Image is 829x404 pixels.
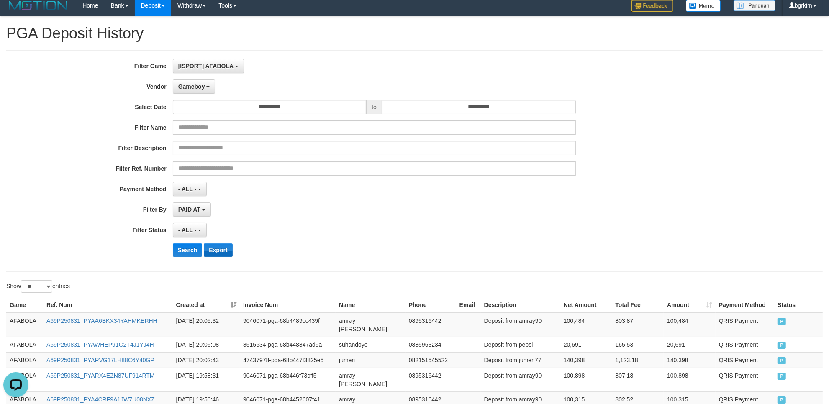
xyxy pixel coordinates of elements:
[173,223,207,237] button: - ALL -
[240,337,336,352] td: 8515634-pga-68b448847ad9a
[716,368,774,391] td: QRIS Payment
[46,396,155,403] a: A69P250831_PYA4CRF9A1JW7U08NXZ
[456,297,481,313] th: Email
[178,206,200,213] span: PAID AT
[778,318,786,325] span: PAID
[173,297,240,313] th: Created at: activate to sort column ascending
[173,313,240,337] td: [DATE] 20:05:32
[664,352,716,368] td: 140,398
[406,352,456,368] td: 082151545522
[173,59,244,73] button: [ISPORT] AFABOLA
[6,280,70,293] label: Show entries
[336,337,406,352] td: suhandoyo
[336,368,406,391] td: amray [PERSON_NAME]
[406,368,456,391] td: 0895316442
[6,313,43,337] td: AFABOLA
[778,396,786,404] span: PAID
[406,297,456,313] th: Phone
[778,357,786,364] span: PAID
[46,372,155,379] a: A69P250831_PYARX4EZN87UF914RTM
[560,368,612,391] td: 100,898
[481,337,560,352] td: Deposit from pepsi
[716,352,774,368] td: QRIS Payment
[240,352,336,368] td: 47437978-pga-68b447f3825e5
[560,352,612,368] td: 140,398
[46,317,157,324] a: A69P250831_PYAA6BKX34YAHMKERHH
[778,342,786,349] span: PAID
[46,357,154,363] a: A69P250831_PYARVG17LH88C6Y40GP
[716,297,774,313] th: Payment Method
[560,297,612,313] th: Net Amount
[664,368,716,391] td: 100,898
[612,313,664,337] td: 803.87
[6,337,43,352] td: AFABOLA
[560,313,612,337] td: 100,484
[204,243,232,257] button: Export
[173,243,203,257] button: Search
[178,83,205,90] span: Gameboy
[46,341,154,348] a: A69P250831_PYAWHEP91G2T4J1YJ4H
[481,368,560,391] td: Deposit from amray90
[6,352,43,368] td: AFABOLA
[173,182,207,196] button: - ALL -
[406,337,456,352] td: 0885963234
[3,3,28,28] button: Open LiveChat chat widget
[481,352,560,368] td: Deposit from jumeri77
[336,313,406,337] td: amray [PERSON_NAME]
[481,313,560,337] td: Deposit from amray90
[173,79,216,94] button: Gameboy
[366,100,382,114] span: to
[664,297,716,313] th: Amount: activate to sort column ascending
[716,313,774,337] td: QRIS Payment
[406,313,456,337] td: 0895316442
[6,297,43,313] th: Game
[612,352,664,368] td: 1,123.18
[336,352,406,368] td: jumeri
[774,297,823,313] th: Status
[664,337,716,352] td: 20,691
[240,297,336,313] th: Invoice Num
[21,280,52,293] select: Showentries
[173,368,240,391] td: [DATE] 19:58:31
[173,337,240,352] td: [DATE] 20:05:08
[173,202,211,217] button: PAID AT
[178,186,197,192] span: - ALL -
[240,313,336,337] td: 9046071-pga-68b4489cc439f
[6,25,823,42] h1: PGA Deposit History
[778,373,786,380] span: PAID
[664,313,716,337] td: 100,484
[612,368,664,391] td: 807.18
[240,368,336,391] td: 9046071-pga-68b446f73cff5
[336,297,406,313] th: Name
[173,352,240,368] td: [DATE] 20:02:43
[560,337,612,352] td: 20,691
[481,297,560,313] th: Description
[716,337,774,352] td: QRIS Payment
[612,337,664,352] td: 165.53
[43,297,173,313] th: Ref. Num
[178,227,197,233] span: - ALL -
[612,297,664,313] th: Total Fee
[6,368,43,391] td: AFABOLA
[178,63,234,69] span: [ISPORT] AFABOLA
